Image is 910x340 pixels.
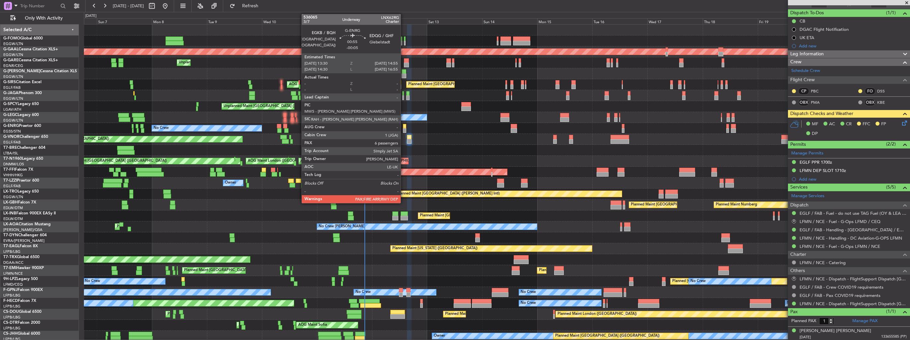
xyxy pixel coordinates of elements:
button: Refresh [227,1,266,11]
span: CR [846,121,852,128]
div: LFMN DEP SLOT 1710z [800,168,846,173]
a: T7-LZZIPraetor 600 [3,179,39,183]
span: G-LEGC [3,113,18,117]
div: Sun 14 [482,18,537,24]
div: Wed 17 [647,18,702,24]
div: CP [798,87,809,95]
span: MF [812,121,818,128]
div: Planned Maint [GEOGRAPHIC_DATA] ([GEOGRAPHIC_DATA]) [420,211,524,221]
a: LFMD/CEQ [3,282,23,287]
div: Planned Maint [US_STATE] ([GEOGRAPHIC_DATA]) [392,244,478,254]
a: Manage PAX [852,318,877,324]
a: [PERSON_NAME]/QSA [3,227,42,232]
div: AOG Maint London ([GEOGRAPHIC_DATA]) [248,156,322,166]
span: T7-BRE [3,146,17,150]
div: Fri 19 [758,18,813,24]
a: G-GAALCessna Citation XLS+ [3,47,58,51]
span: LX-AOA [3,222,19,226]
a: EGLF / FAB - Handling - [GEOGRAPHIC_DATA] / EGLF / FAB [800,227,907,233]
a: PBC [811,88,826,94]
div: Planned Maint [GEOGRAPHIC_DATA] ([GEOGRAPHIC_DATA]) [408,80,513,89]
span: G-ENRG [3,124,19,128]
span: G-[PERSON_NAME] [3,69,40,73]
a: KBE [877,99,892,105]
a: LFPB/LBG [3,315,21,320]
a: LFMN / NCE - Dispatch - FlightSupport Dispatch [GEOGRAPHIC_DATA] [800,301,907,307]
div: Wed 10 [262,18,317,24]
div: AOG Maint London ([GEOGRAPHIC_DATA]) [300,156,375,166]
a: LFPB/LBG [3,249,21,254]
div: Planned Maint [GEOGRAPHIC_DATA] [184,265,247,275]
div: No Crew [690,276,706,286]
a: PMA [811,99,826,105]
a: EGGW/LTN [3,96,23,101]
a: T7-FFIFalcon 7X [3,168,33,172]
a: EGGW/LTN [3,41,23,46]
a: EGLF / FAB - Fuel - do not use TAG Fuel (OY & LEA only) EGLF / FAB [800,210,907,216]
a: LFMN / NCE - Catering [800,260,846,265]
span: 133655585 (PP) [881,334,907,340]
a: EGGW/LTN [3,52,23,57]
div: Sat 13 [427,18,482,24]
a: VHHH/HKG [3,173,23,178]
span: FFC [863,121,870,128]
a: F-HECDFalcon 7X [3,299,36,303]
a: G-VNORChallenger 650 [3,135,48,139]
div: Owner [225,178,236,188]
span: Leg Information [790,50,824,58]
span: G-JAGA [3,91,19,95]
a: LFMN / NCE - Dispatch - FlightSupport Dispatch [GEOGRAPHIC_DATA] [800,276,907,282]
div: Unplanned Maint [GEOGRAPHIC_DATA] ([PERSON_NAME] Intl) [224,101,331,111]
a: T7-TRXGlobal 6500 [3,255,39,259]
span: Services [790,184,808,191]
a: CS-DTRFalcon 2000 [3,321,40,325]
span: Crew [790,58,802,66]
a: G-FOMOGlobal 6000 [3,36,43,40]
div: Planned Maint [GEOGRAPHIC_DATA] ([GEOGRAPHIC_DATA]) [305,69,410,79]
a: LX-INBFalcon 900EX EASy II [3,211,56,215]
a: EGLF/FAB [3,140,21,145]
span: G-GAAL [3,47,19,51]
a: EGGW/LTN [3,118,23,123]
a: LFMN/NCE [3,271,23,276]
input: Trip Number [20,1,58,11]
span: [DATE] [800,335,811,340]
div: UK ETA [800,35,814,40]
span: Dispatch Checks and Weather [790,110,853,118]
div: Planned Maint [GEOGRAPHIC_DATA] ([GEOGRAPHIC_DATA]) [117,222,221,232]
a: Manage Services [791,193,824,199]
a: G-SIRSCitation Excel [3,80,41,84]
a: LGAV/ATH [3,107,21,112]
span: G-SIRS [3,80,16,84]
a: G-JAGAPhenom 300 [3,91,42,95]
div: Planned Maint [GEOGRAPHIC_DATA] ([GEOGRAPHIC_DATA]) [445,309,550,319]
div: Fri 12 [372,18,427,24]
a: LX-GBHFalcon 7X [3,200,36,204]
div: [PERSON_NAME] [PERSON_NAME] [800,328,871,334]
div: AOG Maint [PERSON_NAME] [289,80,339,89]
span: (2/2) [886,141,896,147]
div: Planned Maint Nurnberg [716,200,757,210]
div: Mon 15 [537,18,592,24]
div: Planned Maint [GEOGRAPHIC_DATA] [539,265,602,275]
span: T7-N1960 [3,157,22,161]
a: G-SPCYLegacy 650 [3,102,39,106]
div: No Crew [85,276,100,286]
a: EGNR/CEG [3,63,23,68]
div: AOG Maint Sofia [298,320,327,330]
div: AOG Maint London ([GEOGRAPHIC_DATA]) [349,156,423,166]
span: CS-DOU [3,310,19,314]
div: FO [865,87,876,95]
span: LX-TRO [3,190,18,194]
a: G-ENRGPraetor 600 [3,124,41,128]
a: DSS [877,88,892,94]
a: Manage Permits [791,150,823,157]
a: DNMM/LOS [3,162,24,167]
div: Tue 9 [207,18,262,24]
a: 9H-LPZLegacy 500 [3,277,38,281]
span: T7-TRX [3,255,17,259]
span: LX-GBH [3,200,18,204]
span: (5/5) [886,184,896,191]
div: Planned Maint Mugla ([GEOGRAPHIC_DATA]) [238,320,315,330]
div: Unplanned Maint [PERSON_NAME] [179,58,239,68]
